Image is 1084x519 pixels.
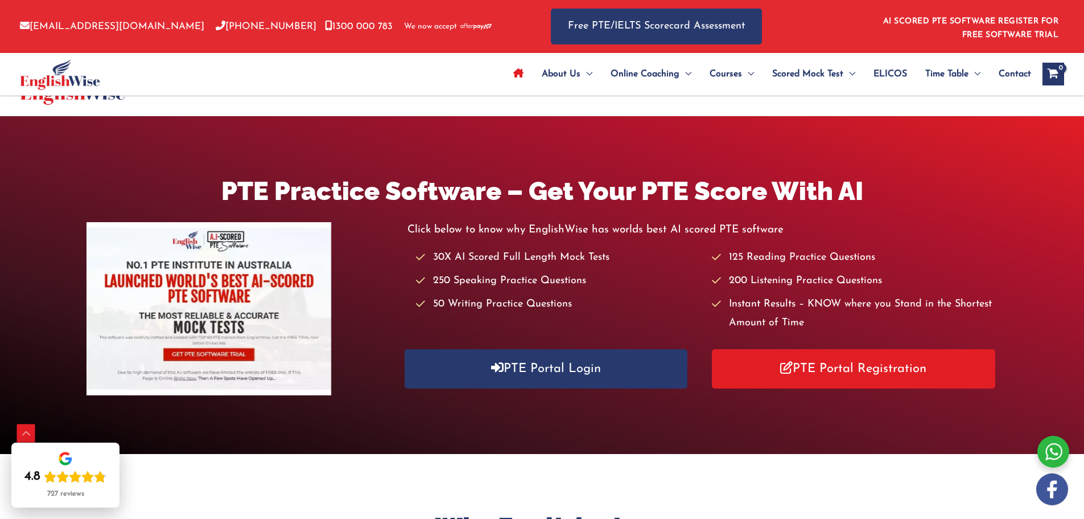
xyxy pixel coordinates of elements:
a: [EMAIL_ADDRESS][DOMAIN_NAME] [20,22,204,31]
li: 30X AI Scored Full Length Mock Tests [416,248,701,267]
a: About UsMenu Toggle [533,54,601,94]
a: PTE Portal Registration [712,349,995,389]
span: About Us [542,54,580,94]
span: Online Coaching [611,54,679,94]
div: 4.8 [24,469,40,485]
a: Scored Mock TestMenu Toggle [763,54,864,94]
a: Contact [990,54,1031,94]
a: PTE Portal Login [405,349,688,389]
span: Scored Mock Test [772,54,843,94]
span: Menu Toggle [580,54,592,94]
span: Menu Toggle [742,54,754,94]
span: Menu Toggle [679,54,691,94]
div: 727 reviews [47,489,84,498]
aside: Header Widget 1 [876,8,1064,45]
a: View Shopping Cart, empty [1042,63,1064,85]
li: 125 Reading Practice Questions [712,248,997,267]
a: 1300 000 783 [325,22,393,31]
a: AI SCORED PTE SOFTWARE REGISTER FOR FREE SOFTWARE TRIAL [883,17,1059,39]
li: 50 Writing Practice Questions [416,295,701,314]
a: ELICOS [864,54,916,94]
li: 250 Speaking Practice Questions [416,272,701,291]
span: Time Table [925,54,968,94]
h1: PTE Practice Software – Get Your PTE Score With AI [86,173,997,209]
a: Time TableMenu Toggle [916,54,990,94]
span: Menu Toggle [968,54,980,94]
img: cropped-ew-logo [20,59,100,90]
a: [PHONE_NUMBER] [216,22,316,31]
p: Click below to know why EnglishWise has worlds best AI scored PTE software [407,220,998,239]
span: We now accept [404,21,457,32]
nav: Site Navigation: Main Menu [504,54,1031,94]
a: Free PTE/IELTS Scorecard Assessment [551,9,762,44]
span: Courses [710,54,742,94]
li: 200 Listening Practice Questions [712,272,997,291]
img: white-facebook.png [1036,473,1068,505]
span: Menu Toggle [843,54,855,94]
img: pte-institute-main [86,222,331,395]
span: Contact [999,54,1031,94]
span: ELICOS [873,54,907,94]
a: CoursesMenu Toggle [700,54,763,94]
div: Rating: 4.8 out of 5 [24,469,106,485]
img: Afterpay-Logo [460,23,492,30]
li: Instant Results – KNOW where you Stand in the Shortest Amount of Time [712,295,997,333]
a: Online CoachingMenu Toggle [601,54,700,94]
